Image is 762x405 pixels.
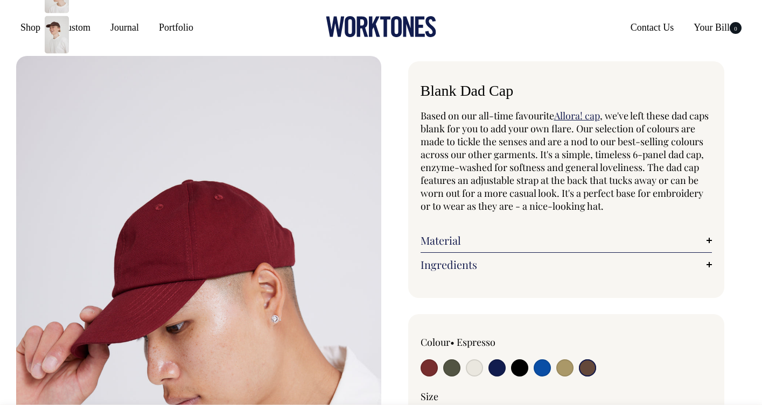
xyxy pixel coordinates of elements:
[421,258,712,271] a: Ingredients
[421,234,712,247] a: Material
[106,18,143,37] a: Journal
[56,18,95,37] a: Custom
[45,16,69,54] img: espresso
[730,22,742,34] span: 0
[689,18,746,37] a: Your Bill0
[155,18,198,37] a: Portfolio
[626,18,679,37] a: Contact Us
[16,18,45,37] a: Shop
